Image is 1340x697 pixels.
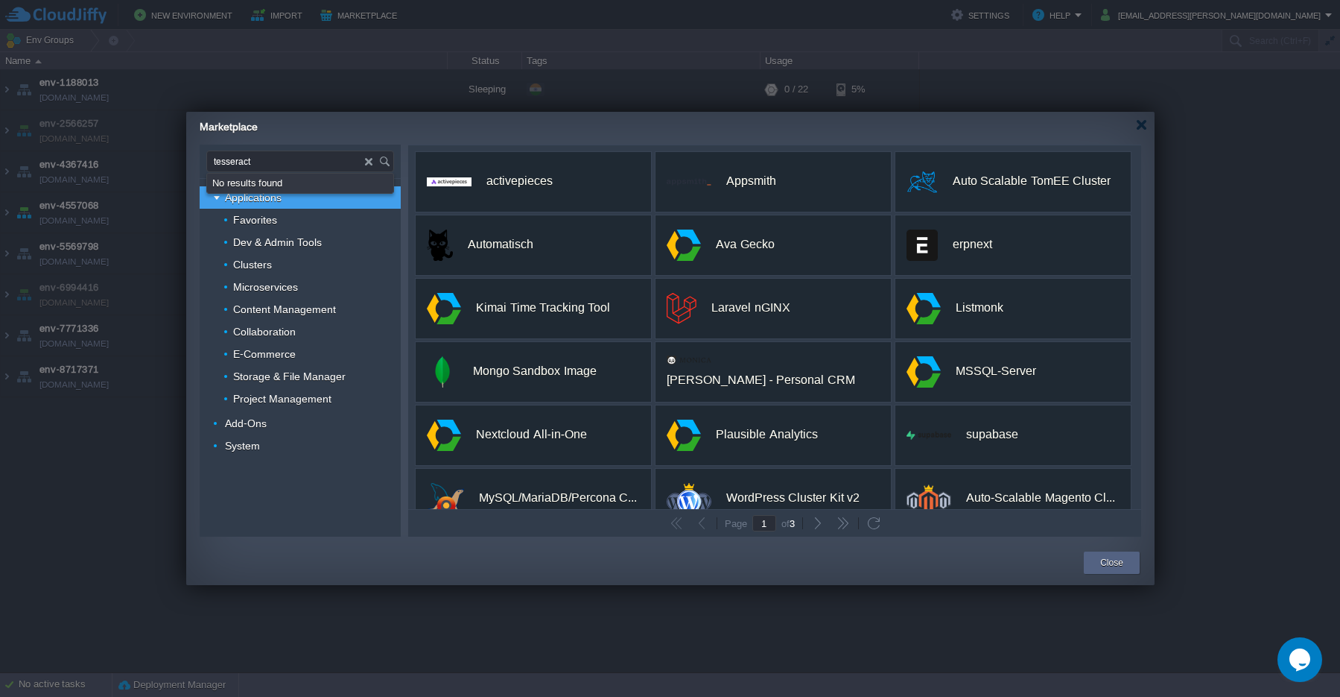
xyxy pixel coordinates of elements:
img: app.svg [906,356,941,388]
div: [PERSON_NAME] - Personal CRM [667,365,855,396]
img: magento-enterprise-small-v2.png [906,485,951,512]
a: Storage & File Manager [232,370,348,383]
div: MSSQL-Server [956,356,1036,387]
div: activepieces [486,165,553,197]
a: System [223,439,262,452]
img: app.svg [906,293,941,324]
img: mongodb-70x70.png [427,356,458,388]
div: Auto Scalable TomEE Cluster [953,165,1111,197]
div: supabase [966,419,1018,450]
div: of [776,517,800,529]
img: mysql-mariadb-percona-logo.png [427,483,464,514]
div: Laravel nGINX [711,292,790,324]
img: erpnext-logo.png [906,230,938,261]
img: app.svg [427,293,461,324]
a: Microservices [232,280,300,294]
div: Ava Gecko [716,229,774,260]
span: Marketplace [200,121,258,133]
a: Favorites [232,213,279,227]
div: Listmonk [956,292,1003,324]
div: Nextcloud All-in-One [476,419,587,450]
img: cat.svg [427,230,453,261]
span: 3 [790,518,795,529]
a: Content Management [232,303,338,316]
div: Plausible Analytics [716,419,817,450]
div: Automatisch [468,229,533,260]
img: app.svg [427,420,461,451]
img: logo-light.png [906,431,951,440]
img: tomee-logo.png [906,166,938,198]
div: MySQL/MariaDB/Percona Cluster [479,482,637,514]
a: Applications [223,191,284,204]
iframe: chat widget [1277,637,1325,682]
a: Project Management [232,392,334,406]
div: Mongo Sandbox Image [473,356,597,387]
a: Add-Ons [223,417,269,430]
img: logomark.min.svg [667,293,696,324]
a: Collaboration [232,325,298,338]
div: Page [720,518,752,529]
a: Dev & Admin Tools [232,236,324,249]
img: logo_vertical.png [667,356,711,365]
img: app.svg [667,420,701,451]
img: wp-cluster-kit.svg [667,483,711,514]
div: Appsmith [726,165,776,197]
div: WordPress Cluster Kit v2 [726,482,860,514]
img: ap-logo.png [427,177,471,187]
img: app.svg [667,230,701,261]
img: 61531b23c347e41e24a8423e_Logo.svg [667,178,711,186]
a: Clusters [232,258,274,271]
button: Close [1100,555,1123,570]
div: No results found [212,174,393,193]
div: erpnext [953,229,992,260]
div: Kimai Time Tracking Tool [476,292,610,324]
a: E-Commerce [232,347,298,361]
div: Auto-Scalable Magento Cluster v2 [966,482,1115,514]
